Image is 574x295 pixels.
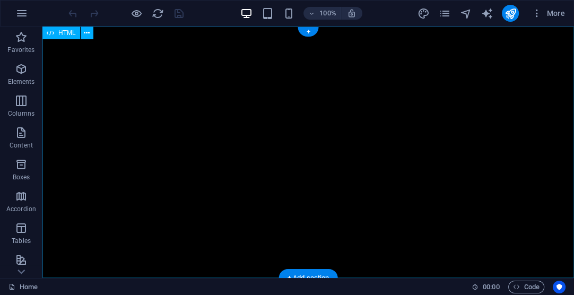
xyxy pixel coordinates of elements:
button: 100% [303,7,341,20]
button: publish [502,5,519,22]
p: Columns [8,109,34,118]
p: Content [10,141,33,150]
i: Pages (Ctrl+Alt+S) [438,7,450,20]
span: More [532,8,565,19]
p: Tables [12,237,31,245]
button: Code [508,281,544,293]
i: Publish [504,7,516,20]
p: Elements [8,77,35,86]
p: Boxes [13,173,30,181]
span: Code [513,281,540,293]
button: Usercentrics [553,281,566,293]
i: Navigator [459,7,472,20]
button: pages [438,7,451,20]
i: Design (Ctrl+Alt+Y) [417,7,429,20]
i: On resize automatically adjust zoom level to fit chosen device. [347,8,356,18]
button: reload [151,7,164,20]
span: HTML [58,30,76,36]
button: design [417,7,430,20]
span: 00 00 [483,281,499,293]
h6: 100% [319,7,336,20]
i: Reload page [152,7,164,20]
span: : [490,283,492,291]
button: Click here to leave preview mode and continue editing [130,7,143,20]
button: text_generator [481,7,493,20]
button: navigator [459,7,472,20]
h6: Session time [472,281,500,293]
div: + Add section [279,269,338,287]
p: Favorites [7,46,34,54]
div: + [298,27,318,37]
p: Accordion [6,205,36,213]
a: Click to cancel selection. Double-click to open Pages [8,281,38,293]
button: More [527,5,569,22]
